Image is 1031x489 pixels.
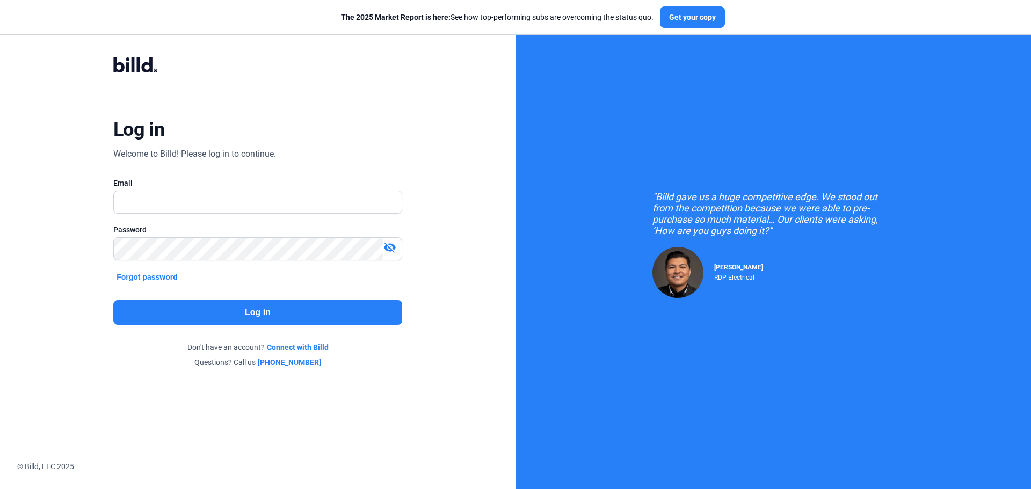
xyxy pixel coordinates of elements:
div: Password [113,224,402,235]
button: Forgot password [113,271,181,283]
mat-icon: visibility_off [383,241,396,254]
span: [PERSON_NAME] [714,264,763,271]
div: Welcome to Billd! Please log in to continue. [113,148,276,160]
span: The 2025 Market Report is here: [341,13,451,21]
div: RDP Electrical [714,271,763,281]
div: Don't have an account? [113,342,402,353]
div: Log in [113,118,164,141]
div: Questions? Call us [113,357,402,368]
button: Log in [113,300,402,325]
div: See how top-performing subs are overcoming the status quo. [341,12,654,23]
div: Email [113,178,402,188]
div: "Billd gave us a huge competitive edge. We stood out from the competition because we were able to... [652,191,894,236]
button: Get your copy [660,6,725,28]
a: Connect with Billd [267,342,329,353]
img: Raul Pacheco [652,247,703,298]
a: [PHONE_NUMBER] [258,357,321,368]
